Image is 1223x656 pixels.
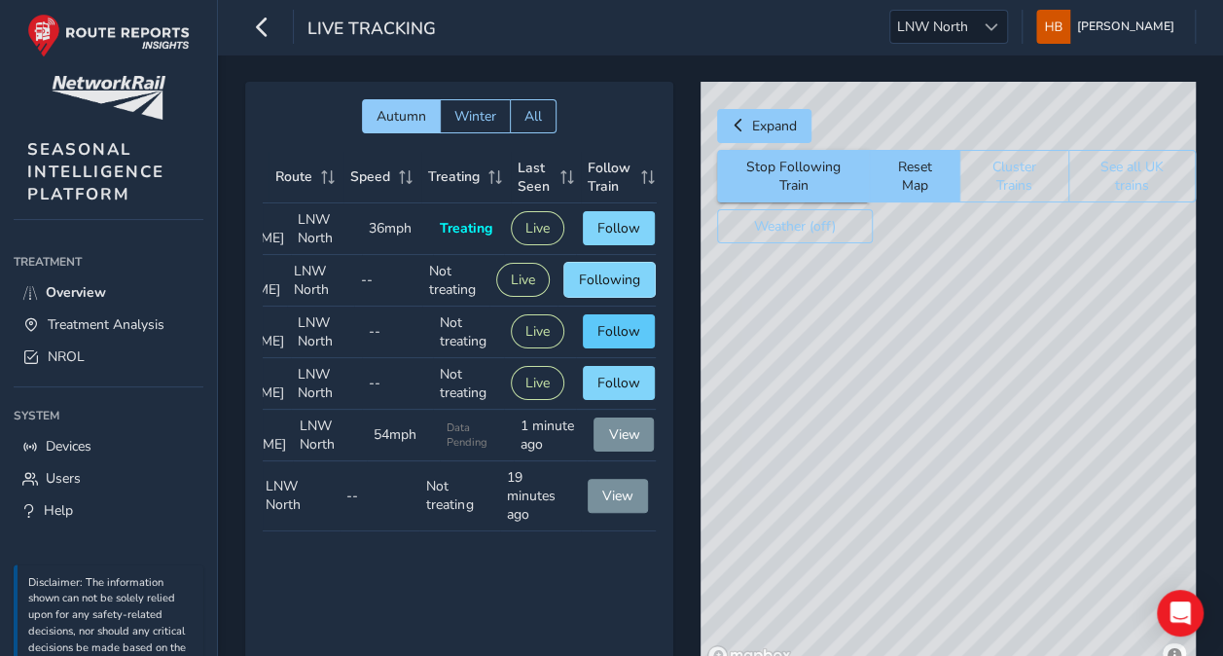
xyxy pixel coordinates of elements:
[583,211,655,245] button: Follow
[1157,590,1204,637] div: Open Intercom Messenger
[1036,10,1181,44] button: [PERSON_NAME]
[362,358,433,410] td: --
[419,461,500,531] td: Not treating
[14,401,203,430] div: System
[597,374,640,392] span: Follow
[1036,10,1070,44] img: diamond-layout
[752,117,797,135] span: Expand
[583,314,655,348] button: Follow
[1077,10,1174,44] span: [PERSON_NAME]
[362,307,433,358] td: --
[959,150,1068,202] button: Cluster Trains
[354,255,421,307] td: --
[422,255,489,307] td: Not treating
[583,366,655,400] button: Follow
[14,494,203,527] a: Help
[496,263,550,297] button: Live
[291,358,362,410] td: LNW North
[433,358,504,410] td: Not treating
[291,203,362,255] td: LNW North
[433,307,504,358] td: Not treating
[869,150,959,202] button: Reset Map
[602,487,633,505] span: View
[291,307,362,358] td: LNW North
[14,247,203,276] div: Treatment
[428,167,480,186] span: Treating
[350,167,390,186] span: Speed
[594,418,654,452] button: View
[14,276,203,309] a: Overview
[1068,150,1196,202] button: See all UK trains
[27,14,190,57] img: rr logo
[717,209,873,243] button: Weather (off)
[588,479,648,513] button: View
[377,107,426,126] span: Autumn
[511,314,564,348] button: Live
[287,255,354,307] td: LNW North
[259,461,340,531] td: LNW North
[588,159,634,196] span: Follow Train
[46,283,106,302] span: Overview
[454,107,496,126] span: Winter
[307,17,436,44] span: Live Tracking
[440,219,492,237] span: Treating
[890,11,975,43] span: LNW North
[293,410,367,461] td: LNW North
[362,99,440,133] button: Autumn
[597,219,640,237] span: Follow
[564,263,655,297] button: Following
[14,430,203,462] a: Devices
[14,309,203,341] a: Treatment Analysis
[52,76,165,120] img: customer logo
[362,203,433,255] td: 36mph
[275,167,312,186] span: Route
[48,315,164,334] span: Treatment Analysis
[717,109,811,143] button: Expand
[514,410,588,461] td: 1 minute ago
[46,437,91,456] span: Devices
[367,410,441,461] td: 54mph
[447,420,507,450] span: Data Pending
[44,501,73,520] span: Help
[518,159,554,196] span: Last Seen
[340,461,420,531] td: --
[511,366,564,400] button: Live
[14,341,203,373] a: NROL
[27,138,164,205] span: SEASONAL INTELLIGENCE PLATFORM
[511,211,564,245] button: Live
[510,99,557,133] button: All
[48,347,85,366] span: NROL
[717,150,869,202] button: Stop Following Train
[579,271,640,289] span: Following
[500,461,581,531] td: 19 minutes ago
[46,469,81,488] span: Users
[597,322,640,341] span: Follow
[14,462,203,494] a: Users
[524,107,542,126] span: All
[440,99,510,133] button: Winter
[608,425,639,444] span: View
